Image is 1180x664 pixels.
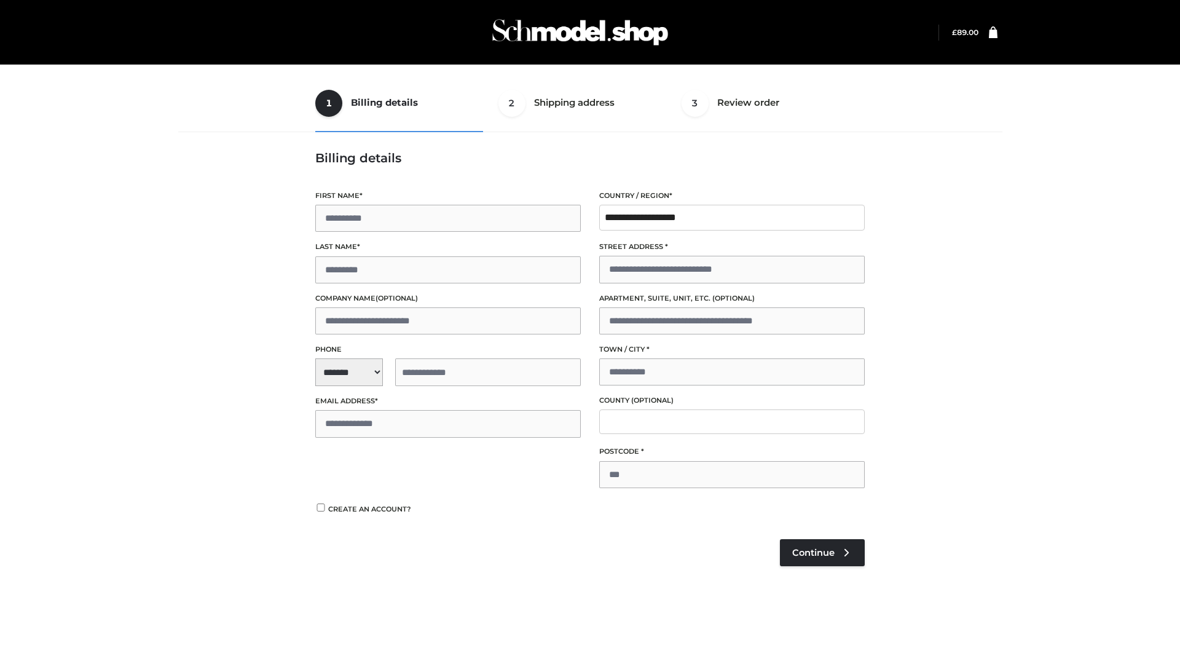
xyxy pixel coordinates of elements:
[315,151,865,165] h3: Billing details
[599,395,865,406] label: County
[599,241,865,253] label: Street address
[315,293,581,304] label: Company name
[599,446,865,457] label: Postcode
[712,294,755,302] span: (optional)
[315,241,581,253] label: Last name
[315,344,581,355] label: Phone
[315,190,581,202] label: First name
[488,8,672,57] img: Schmodel Admin 964
[599,190,865,202] label: Country / Region
[599,293,865,304] label: Apartment, suite, unit, etc.
[376,294,418,302] span: (optional)
[328,505,411,513] span: Create an account?
[631,396,674,405] span: (optional)
[952,28,957,37] span: £
[315,504,326,512] input: Create an account?
[780,539,865,566] a: Continue
[315,395,581,407] label: Email address
[599,344,865,355] label: Town / City
[952,28,978,37] bdi: 89.00
[792,547,835,558] span: Continue
[952,28,978,37] a: £89.00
